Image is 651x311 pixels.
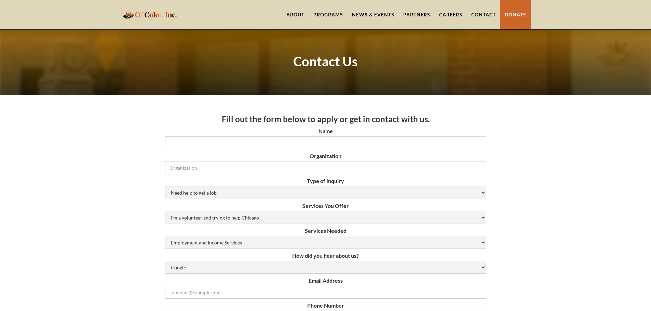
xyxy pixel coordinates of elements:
input: Organization [165,161,486,174]
div: Programs [313,11,343,18]
label: Name [165,128,486,135]
input: someone@example.com [165,286,486,299]
label: Services Needed [165,227,486,234]
a: home [121,6,179,23]
label: How did you hear about us? [165,252,486,259]
label: Services You Offer [165,202,486,209]
label: Phone Number [165,302,486,309]
label: Email Address [165,277,486,284]
h3: Fill out the form below to apply or get in contact with us. [165,114,486,124]
label: Type of Inquiry [165,178,486,184]
strong: Contact Us [293,53,358,69]
label: Organization [165,153,486,159]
